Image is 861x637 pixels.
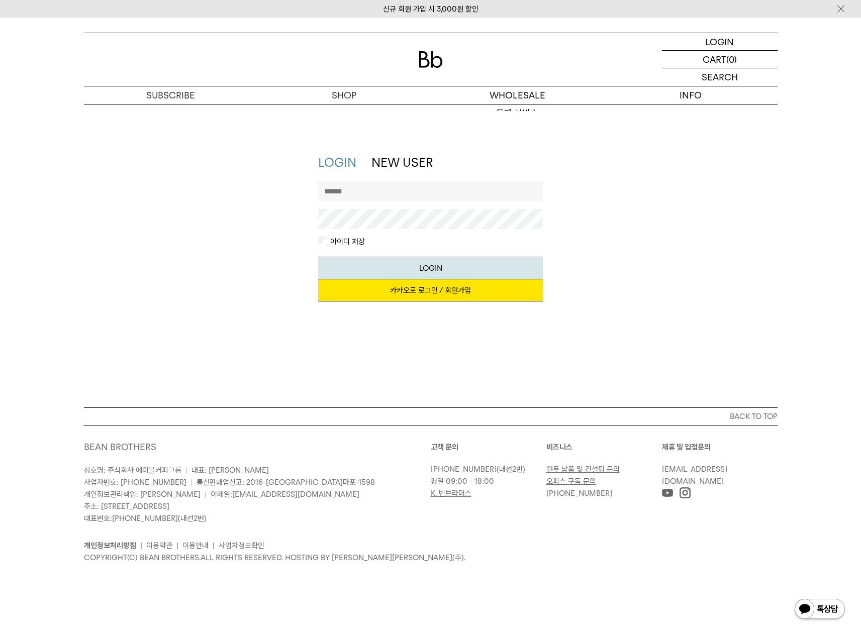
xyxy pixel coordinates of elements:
p: SEARCH [702,68,738,86]
a: 사업자정보확인 [219,541,264,550]
p: 비즈니스 [546,441,662,453]
a: 이용안내 [182,541,209,550]
span: | [190,478,193,487]
p: CART [703,51,726,68]
p: LOGIN [705,33,734,50]
p: 평일 09:00 - 18:00 [431,475,541,487]
p: 제휴 및 입점문의 [662,441,778,453]
p: COPYRIGHT(C) BEAN BROTHERS. ALL RIGHTS RESERVED. HOSTING BY [PERSON_NAME][PERSON_NAME](주). [84,552,778,564]
span: | [205,490,207,499]
a: 개인정보처리방침 [84,541,136,550]
span: 대표: [PERSON_NAME] [192,466,269,475]
span: | [185,466,187,475]
span: 통신판매업신고: 2016-[GEOGRAPHIC_DATA]마포-1598 [197,478,375,487]
span: 대표번호: (내선2번) [84,514,207,523]
span: 사업자번호: [PHONE_NUMBER] [84,478,186,487]
a: 이용약관 [146,541,172,550]
button: LOGIN [318,257,543,279]
a: CART (0) [662,51,778,68]
img: 카카오톡 채널 1:1 채팅 버튼 [794,598,846,622]
a: K. 빈브라더스 [431,489,471,498]
a: 카카오로 로그인 / 회원가입 [318,279,543,301]
a: [PHONE_NUMBER] [112,514,178,523]
li: | [176,540,178,552]
p: INFO [604,86,778,104]
img: 로고 [419,51,443,68]
a: NEW USER [371,155,433,170]
a: 도매 서비스 [431,104,604,122]
a: 오피스 구독 문의 [546,477,596,486]
a: [PHONE_NUMBER] [546,489,612,498]
a: [EMAIL_ADDRESS][DOMAIN_NAME] [232,490,359,499]
li: | [140,540,142,552]
a: 원두 납품 및 컨설팅 문의 [546,465,620,474]
span: 주소: [STREET_ADDRESS] [84,502,169,511]
span: 개인정보관리책임: [PERSON_NAME] [84,490,201,499]
span: 상호명: 주식회사 에이블커피그룹 [84,466,181,475]
a: SHOP [257,86,431,104]
a: [PHONE_NUMBER] [431,465,497,474]
p: (0) [726,51,737,68]
p: 고객 문의 [431,441,546,453]
a: BEAN BROTHERS [84,442,156,452]
button: BACK TO TOP [84,407,778,426]
span: 이메일: [211,490,359,499]
li: | [213,540,215,552]
a: [EMAIL_ADDRESS][DOMAIN_NAME] [662,465,727,486]
p: (내선2번) [431,463,541,475]
label: 아이디 저장 [328,237,365,247]
a: LOGIN [318,155,356,170]
a: 신규 회원 가입 시 3,000원 할인 [383,5,479,14]
p: WHOLESALE [431,86,604,104]
a: LOGIN [662,33,778,51]
a: SUBSCRIBE [84,86,257,104]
